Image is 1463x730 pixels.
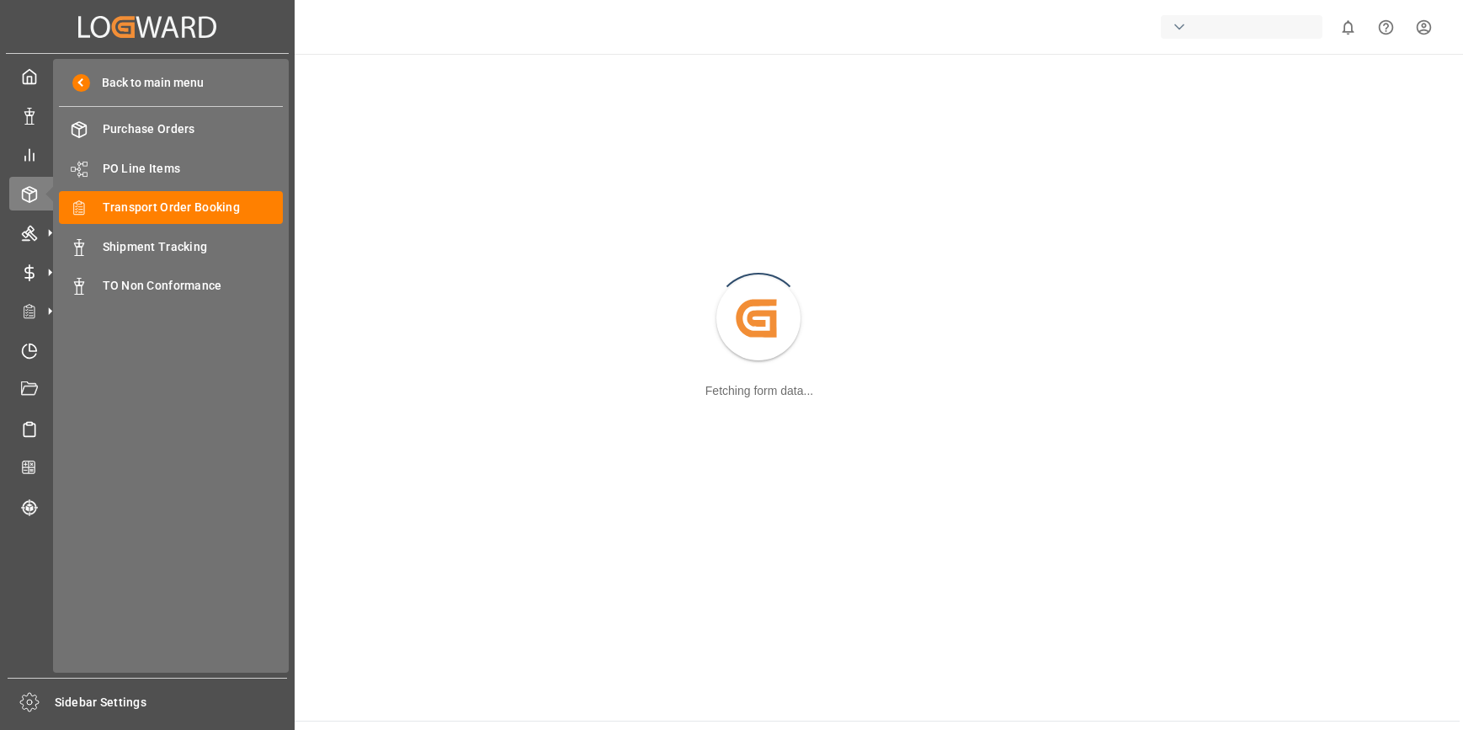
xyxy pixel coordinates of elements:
a: Tracking Shipment [9,490,285,523]
span: PO Line Items [103,160,284,178]
div: Fetching form data... [705,382,813,400]
a: CO2 Calculator [9,451,285,484]
span: Sidebar Settings [55,694,288,711]
a: Timeslot Management V2 [9,333,285,366]
a: Shipment Tracking [59,230,283,263]
button: Help Center [1367,8,1405,46]
span: Transport Order Booking [103,199,284,216]
span: Shipment Tracking [103,238,284,256]
span: Back to main menu [90,74,204,92]
a: PO Line Items [59,152,283,184]
a: Transport Order Booking [59,191,283,224]
a: Purchase Orders [59,113,283,146]
span: TO Non Conformance [103,277,284,295]
span: Purchase Orders [103,120,284,138]
a: My Reports [9,138,285,171]
a: My Cockpit [9,60,285,93]
button: show 0 new notifications [1329,8,1367,46]
a: TO Non Conformance [59,269,283,302]
a: Document Management [9,373,285,406]
a: Data Management [9,99,285,131]
a: Sailing Schedules [9,412,285,445]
